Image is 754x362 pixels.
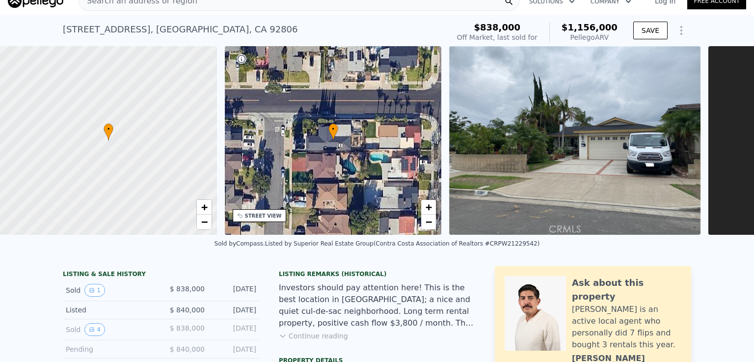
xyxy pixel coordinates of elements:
div: Sold [66,323,153,336]
div: [DATE] [213,305,256,315]
span: $ 840,000 [170,306,205,314]
div: LISTING & SALE HISTORY [63,270,259,280]
button: View historical data [84,323,105,336]
div: Investors should pay attention here! This is the best location in [GEOGRAPHIC_DATA]; a nice and q... [279,282,475,329]
span: $ 838,000 [170,324,205,332]
button: SAVE [633,22,668,39]
div: • [104,123,113,140]
div: Sold by Compass . [215,240,265,247]
div: Pellego ARV [562,32,618,42]
span: + [426,201,432,213]
button: Show Options [672,21,691,40]
span: − [201,216,207,228]
span: $1,156,000 [562,22,618,32]
span: $ 838,000 [170,285,205,293]
span: + [201,201,207,213]
div: Off Market, last sold for [457,32,538,42]
a: Zoom out [421,215,436,229]
a: Zoom in [197,200,212,215]
span: $ 840,000 [170,345,205,353]
img: Sale: 166495622 Parcel: 63404394 [449,46,700,235]
a: Zoom in [421,200,436,215]
div: Listing Remarks (Historical) [279,270,475,278]
div: [DATE] [213,323,256,336]
span: $838,000 [474,22,521,32]
div: Listed [66,305,153,315]
div: [DATE] [213,344,256,354]
div: Sold [66,284,153,297]
span: • [104,125,113,134]
span: − [426,216,432,228]
div: [STREET_ADDRESS] , [GEOGRAPHIC_DATA] , CA 92806 [63,23,298,36]
div: • [328,123,338,140]
div: Pending [66,344,153,354]
div: Listed by Superior Real Estate Group (Contra Costa Association of Realtors #CRPW21229542) [265,240,540,247]
div: Ask about this property [572,276,681,304]
span: • [328,125,338,134]
div: [PERSON_NAME] is an active local agent who personally did 7 flips and bought 3 rentals this year. [572,304,681,351]
div: [DATE] [213,284,256,297]
button: View historical data [84,284,105,297]
a: Zoom out [197,215,212,229]
button: Continue reading [279,331,348,341]
div: STREET VIEW [245,212,282,220]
